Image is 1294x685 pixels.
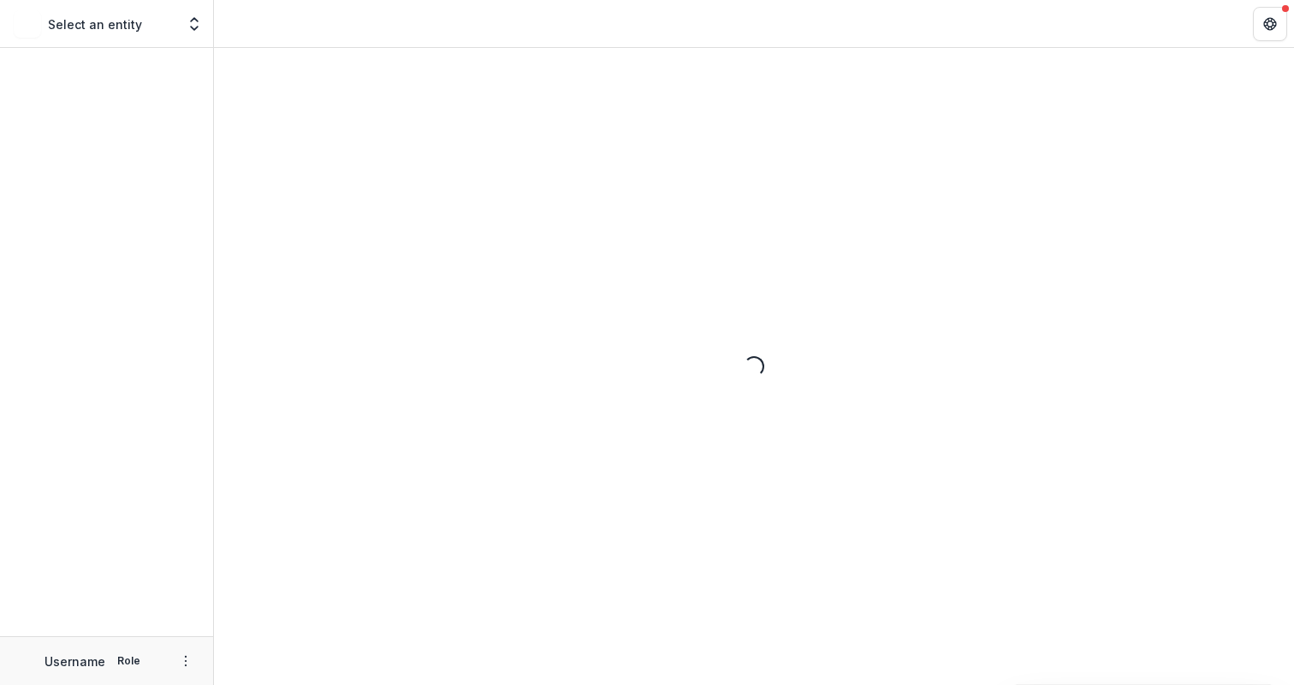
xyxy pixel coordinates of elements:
p: Username [45,652,105,670]
button: More [175,651,196,671]
p: Select an entity [48,15,142,33]
button: Get Help [1253,7,1287,41]
button: Open entity switcher [182,7,206,41]
p: Role [112,653,145,669]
